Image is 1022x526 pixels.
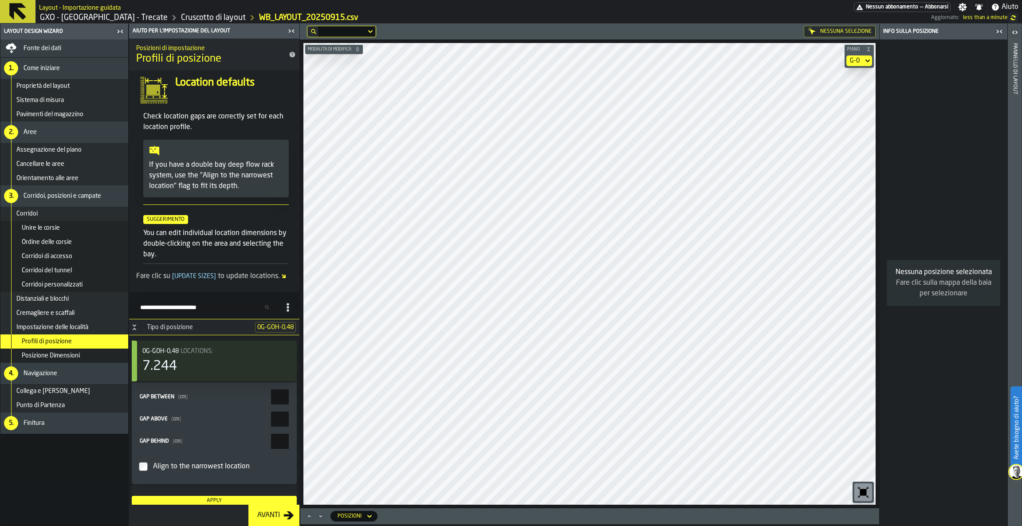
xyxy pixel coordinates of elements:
[22,352,80,359] span: Posizione Dimensioni
[140,416,168,422] span: Gap above
[259,13,358,23] a: link-to-/wh/i/7274009e-5361-4e21-8e36-7045ee840609/import/layout/85bddf05-4680-48f9-b446-867618dc...
[894,278,993,299] div: Fare clic sulla mappa della baia per selezionare
[186,394,188,400] span: )
[132,341,297,381] div: stat-
[0,79,128,93] li: menu Proprietà del layout
[0,39,128,58] li: menu Fonte dei dati
[181,13,246,23] a: link-to-/wh/i/7274009e-5361-4e21-8e36-7045ee840609/designer
[24,45,61,52] span: Fonte dei dati
[139,462,148,471] input: InputCheckbox-label-react-aria7903572904-:r5i:
[16,82,70,90] span: Proprietà del layout
[142,348,290,355] div: Title
[804,26,876,37] div: Nessuna selezione
[0,221,128,235] li: menu Unire le corsie
[139,389,290,404] label: react-aria7903572904-:r5d:
[136,52,221,66] span: Profili di posizione
[4,366,18,381] div: 4.
[24,65,60,72] span: Come iniziare
[129,319,299,335] h3: title-section-Tipo di posizione
[4,61,18,75] div: 1.
[0,334,128,349] li: menu Profili di posizione
[214,273,216,279] span: ]
[1002,2,1018,12] span: Aiuto
[330,511,377,522] div: DropdownMenuValue-locations
[338,513,362,519] div: DropdownMenuValue-locations
[22,267,72,274] span: Corridoi del tunnel
[131,28,285,34] div: Aiuto per l'impostazione del layout
[172,273,174,279] span: [
[0,249,128,263] li: menu Corridoi di accesso
[971,3,987,12] label: button-toggle-Notifiche
[854,2,951,12] a: link-to-/wh/i/7274009e-5361-4e21-8e36-7045ee840609/pricing/
[845,47,864,52] span: Piano
[0,263,128,278] li: menu Corridoi del tunnel
[16,388,90,395] span: Collega e [PERSON_NAME]
[0,157,128,171] li: menu Cancellare le aree
[0,93,128,107] li: menu Sistema di misura
[114,26,126,37] label: button-toggle-Chiudimi
[881,28,993,35] div: Info sulla posizione
[39,3,121,12] h2: Sub Title
[136,43,278,52] h2: Sub Title
[305,45,363,54] button: button-
[171,416,181,422] span: cm
[0,349,128,363] li: menu Posizione Dimensioni
[0,235,128,249] li: menu Ordine delle corsie
[24,370,57,377] span: Navigazione
[1011,387,1021,468] label: Avete bisogno di aiuto?
[24,420,44,427] span: Finitura
[16,310,75,317] span: Cremagliere e scaffali
[16,161,64,168] span: Cancellare le aree
[151,459,288,474] div: InputCheckbox-react-aria7903572904-:r5i:
[0,143,128,157] li: menu Assegnazione del piano
[254,510,283,521] div: Avanti
[129,24,299,39] header: Aiuto per l'impostazione del layout
[143,111,289,133] p: Check location gaps are correctly set for each location profile.
[315,512,326,521] button: Minimize
[0,171,128,185] li: menu Orientamento alle aree
[140,394,174,400] span: Gap between
[0,292,128,306] li: menu Distanziali e blocchi
[171,416,173,422] span: (
[271,389,289,404] input: react-aria7903572904-:r5d: react-aria7903572904-:r5d:
[4,416,18,430] div: 5.
[170,273,218,279] span: Update Sizes
[178,394,188,400] span: cm
[22,253,72,260] span: Corridoi di accesso
[271,434,289,449] input: react-aria7903572904-:r5h: react-aria7903572904-:r5h:
[140,439,169,444] span: Gap behind
[142,358,177,374] div: 7.244
[139,412,290,427] label: react-aria7903572904-:r5f:
[931,15,959,21] span: Aggiornato:
[0,398,128,412] li: menu Punto di Partenza
[963,15,1008,21] span: 24/09/2025, 17:06:28
[0,363,128,384] li: menu Navigazione
[173,439,183,444] span: cm
[16,402,65,409] span: Punto di Partenza
[22,224,60,232] span: Unire le corsie
[22,338,72,345] span: Profili di posizione
[16,295,69,302] span: Distanziali e blocchi
[1009,25,1021,41] label: button-toggle-Aperto
[2,28,114,35] div: Layout Design Wizard
[40,13,168,23] a: link-to-/wh/i/7274009e-5361-4e21-8e36-7045ee840609
[133,76,296,104] div: input-question-Location defaults
[285,26,298,36] label: button-toggle-Chiudimi
[129,292,299,319] h3: title-section-[object Object]
[149,160,283,192] p: If you have a double bay deep flow rack system, use the "Align to the narrowest location" flag to...
[16,175,79,182] span: Orientamento alle aree
[845,45,874,54] button: button-
[846,55,872,66] div: DropdownMenuValue-default-floor
[1008,12,1018,23] label: button-toggle-undefined
[180,416,181,422] span: )
[854,2,951,12] div: Abbonamento al menu
[850,57,860,64] div: DropdownMenuValue-default-floor
[248,505,299,526] button: button-Avanti
[139,434,290,449] label: react-aria7903572904-:r5h:
[16,97,64,104] span: Sistema di misura
[16,146,82,153] span: Assegnazione del piano
[0,384,128,398] li: menu Collega e Collega Aree
[993,26,1006,37] label: button-toggle-Chiudimi
[39,12,485,23] nav: Breadcrumb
